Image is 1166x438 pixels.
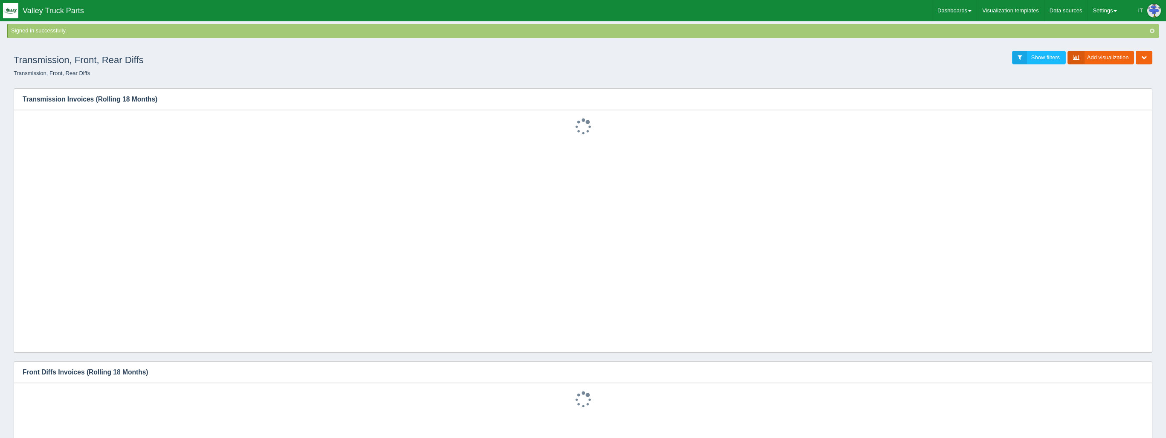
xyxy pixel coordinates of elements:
[14,51,583,70] h1: Transmission, Front, Rear Diffs
[1012,51,1066,65] a: Show filters
[14,89,1139,110] h3: Transmission Invoices (Rolling 18 Months)
[14,70,90,78] li: Transmission, Front, Rear Diffs
[1138,2,1143,19] div: IT
[1147,4,1161,17] img: Profile Picture
[1067,51,1134,65] a: Add visualization
[3,3,18,18] img: q1blfpkbivjhsugxdrfq.png
[14,362,1139,383] h3: Front Diffs Invoices (Rolling 18 Months)
[1031,54,1060,61] span: Show filters
[23,6,84,15] span: Valley Truck Parts
[11,27,1157,35] div: Signed in successfully.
